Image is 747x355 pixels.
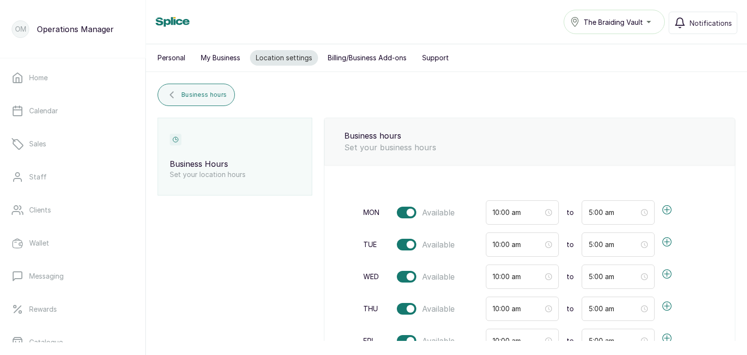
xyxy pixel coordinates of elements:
[567,208,574,217] span: to
[567,240,574,249] span: to
[29,337,63,347] p: Catalogue
[493,207,543,218] input: Select time
[8,130,138,158] a: Sales
[195,50,246,66] button: My Business
[181,91,227,99] span: Business hours
[397,303,455,315] span: Available
[158,84,235,106] button: Business hours
[588,207,639,218] input: Select time
[29,271,64,281] p: Messaging
[29,73,48,83] p: Home
[397,207,455,218] span: Available
[8,230,138,257] a: Wallet
[152,50,191,66] button: Personal
[397,239,455,250] span: Available
[363,304,378,314] span: thu
[37,23,114,35] p: Operations Manager
[422,303,455,315] span: Available
[170,170,300,179] p: Set your location hours
[322,50,412,66] button: Billing/Business Add-ons
[690,18,732,28] span: Notifications
[363,336,373,346] span: fri
[15,24,26,34] p: OM
[250,50,318,66] button: Location settings
[397,271,455,283] span: Available
[422,239,455,250] span: Available
[8,163,138,191] a: Staff
[8,64,138,91] a: Home
[422,271,455,283] span: Available
[567,272,574,282] span: to
[29,139,46,149] p: Sales
[363,208,379,217] span: mon
[588,271,639,282] input: Select time
[8,97,138,124] a: Calendar
[158,118,312,195] div: Business HoursSet your location hours
[669,12,737,34] button: Notifications
[29,238,49,248] p: Wallet
[584,17,643,27] span: The Braiding Vault
[344,130,715,142] p: Business hours
[567,336,574,346] span: to
[422,207,455,218] span: Available
[416,50,455,66] button: Support
[493,239,543,250] input: Select time
[493,336,543,346] input: Select time
[8,196,138,224] a: Clients
[29,304,57,314] p: Rewards
[8,296,138,323] a: Rewards
[344,142,715,153] p: Set your business hours
[29,172,47,182] p: Staff
[8,263,138,290] a: Messaging
[588,239,639,250] input: Select time
[493,271,543,282] input: Select time
[170,158,300,170] p: Business Hours
[588,336,639,346] input: Select time
[588,303,639,314] input: Select time
[363,240,377,249] span: tue
[29,205,51,215] p: Clients
[493,303,543,314] input: Select time
[397,335,455,347] span: Available
[564,10,665,34] button: The Braiding Vault
[363,272,379,282] span: wed
[29,106,58,116] p: Calendar
[567,304,574,314] span: to
[422,335,455,347] span: Available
